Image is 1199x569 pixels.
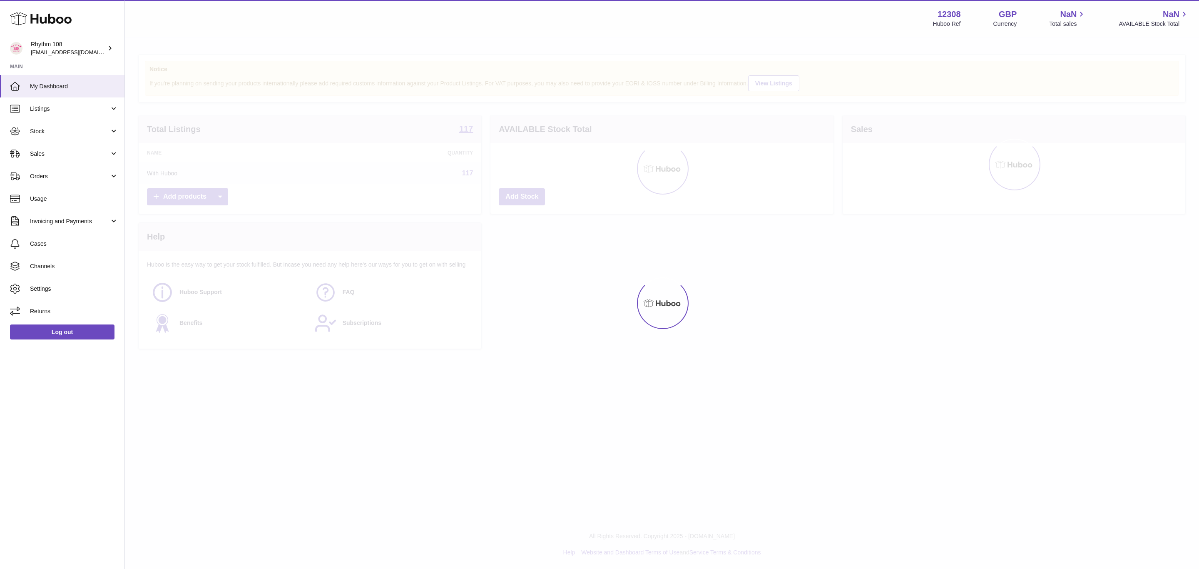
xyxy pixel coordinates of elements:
div: Huboo Ref [933,20,961,28]
span: Listings [30,105,109,113]
strong: 12308 [938,9,961,20]
span: Usage [30,195,118,203]
span: Cases [30,240,118,248]
span: AVAILABLE Stock Total [1119,20,1189,28]
span: Settings [30,285,118,293]
span: Stock [30,127,109,135]
span: [EMAIL_ADDRESS][DOMAIN_NAME] [31,49,122,55]
span: My Dashboard [30,82,118,90]
span: Sales [30,150,109,158]
img: orders@rhythm108.com [10,42,22,55]
span: NaN [1060,9,1077,20]
span: Invoicing and Payments [30,217,109,225]
div: Rhythm 108 [31,40,106,56]
div: Currency [993,20,1017,28]
span: Total sales [1049,20,1086,28]
a: NaN AVAILABLE Stock Total [1119,9,1189,28]
span: Orders [30,172,109,180]
a: Log out [10,324,114,339]
span: Channels [30,262,118,270]
span: Returns [30,307,118,315]
span: NaN [1163,9,1179,20]
a: NaN Total sales [1049,9,1086,28]
strong: GBP [999,9,1017,20]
